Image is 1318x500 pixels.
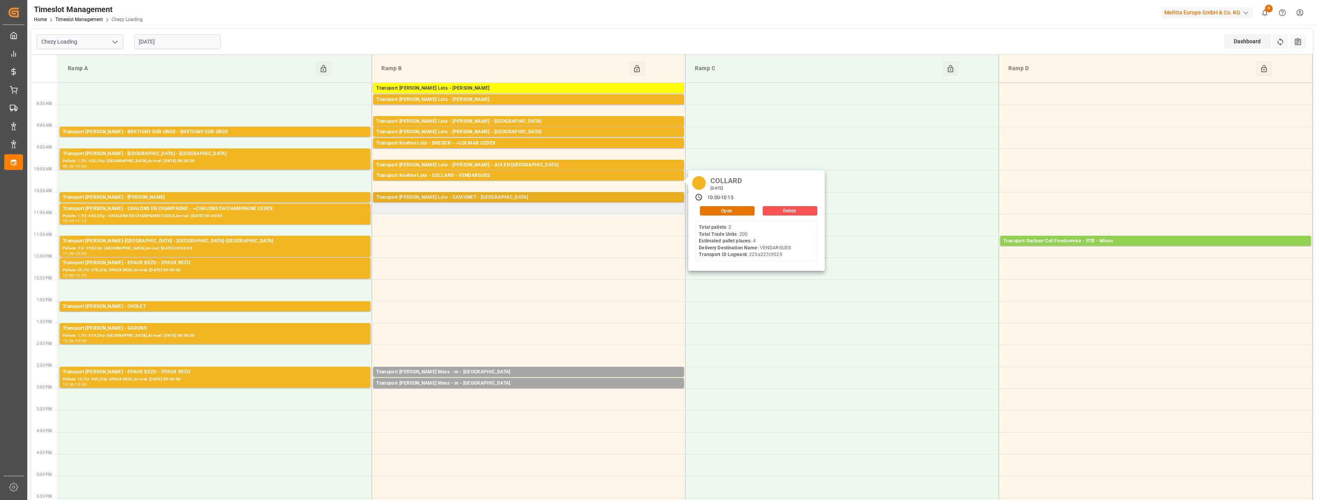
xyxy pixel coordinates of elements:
[376,140,681,147] div: Transport Kuehne Lots - BREGER - ~COLMAR CEDEX
[1265,5,1273,12] span: 6
[376,380,681,387] div: Transport [PERSON_NAME] Mess - m - [GEOGRAPHIC_DATA]
[75,274,87,277] div: 12:30
[63,259,367,267] div: Transport [PERSON_NAME] - EPAUX BEZU - EPAUX BEZU
[65,61,315,76] div: Ramp A
[376,180,681,186] div: Pallets: 2,TU: 200,City: [GEOGRAPHIC_DATA],Arrival: [DATE] 00:00:00
[707,194,720,201] div: 10:00
[378,61,629,76] div: Ramp B
[63,136,367,143] div: Pallets: ,TU: 48,City: [GEOGRAPHIC_DATA],Arrival: [DATE] 00:00:00
[699,252,747,257] b: Transport ID Logward
[376,125,681,132] div: Pallets: ,TU: 108,City: [GEOGRAPHIC_DATA],Arrival: [DATE] 00:00:00
[63,325,367,332] div: Transport [PERSON_NAME] - GARONS
[1161,7,1253,18] div: Melitta Europa GmbH & Co. KG
[376,201,681,208] div: Pallets: 7,TU: 96,City: [GEOGRAPHIC_DATA],Arrival: [DATE] 00:00:00
[1161,5,1256,20] button: Melitta Europa GmbH & Co. KG
[37,341,52,346] span: 2:00 PM
[376,96,681,104] div: Transport [PERSON_NAME] Lots - [PERSON_NAME]
[699,224,791,258] div: : 2 : 200 : 4 : VENDARGUES : 223a227c9525
[63,164,74,168] div: 09:30
[1003,237,1308,245] div: Transport Dachser Cof Foodservice - STB - Mions
[63,267,367,274] div: Pallets: 20,TU: 278,City: EPAUX BEZU,Arrival: [DATE] 00:00:00
[720,194,721,201] div: -
[34,4,143,15] div: Timeslot Management
[63,332,367,339] div: Pallets: 1,TU: 514,City: [GEOGRAPHIC_DATA],Arrival: [DATE] 00:00:00
[376,92,681,99] div: Pallets: 2,TU: 1006,City: [GEOGRAPHIC_DATA],Arrival: [DATE] 00:00:00
[376,104,681,110] div: Pallets: 7,TU: 640,City: CARQUEFOU,Arrival: [DATE] 00:00:00
[699,231,737,237] b: Total Trade Units
[37,429,52,433] span: 4:00 PM
[74,274,75,277] div: -
[63,213,367,219] div: Pallets: 1,TU: 640,City: ~CHALONS EN CHAMPAGNE CEDEX,Arrival: [DATE] 00:00:00
[37,385,52,389] span: 3:00 PM
[63,376,367,383] div: Pallets: 13,TU: 945,City: EPAUX BEZU,Arrival: [DATE] 00:00:00
[34,210,52,215] span: 11:00 AM
[37,494,52,498] span: 5:30 PM
[699,238,750,244] b: Estimated pallet places
[1256,4,1274,21] button: show 6 new notifications
[1005,61,1256,76] div: Ramp D
[376,128,681,136] div: Transport [PERSON_NAME] Lots - [PERSON_NAME] - [GEOGRAPHIC_DATA]
[63,274,74,277] div: 12:00
[74,219,75,223] div: -
[376,194,681,201] div: Transport [PERSON_NAME] Lots - GAVIGNET - [GEOGRAPHIC_DATA]
[692,61,942,76] div: Ramp C
[34,189,52,193] span: 10:30 AM
[376,376,681,383] div: Pallets: ,TU: 107,City: [GEOGRAPHIC_DATA],Arrival: [DATE] 00:00:00
[708,186,745,191] div: [DATE]
[55,17,103,22] a: Timeslot Management
[376,136,681,143] div: Pallets: 3,TU: 128,City: [GEOGRAPHIC_DATA],Arrival: [DATE] 00:00:00
[63,311,367,317] div: Pallets: ,TU: 64,City: [GEOGRAPHIC_DATA],Arrival: [DATE] 00:00:00
[34,276,52,280] span: 12:30 PM
[700,206,755,216] button: Open
[708,174,745,186] div: COLLARD
[63,205,367,213] div: Transport [PERSON_NAME] - CHALONS EN CHAMPAGNE - ~CHALONS EN CHAMPAGNE CEDEX
[37,451,52,455] span: 4:30 PM
[763,206,817,216] button: Delete
[1274,4,1291,21] button: Help Center
[699,224,726,230] b: Total pallets
[63,150,367,158] div: Transport [PERSON_NAME] - [GEOGRAPHIC_DATA] - [GEOGRAPHIC_DATA]
[63,237,367,245] div: Transport [PERSON_NAME]-[GEOGRAPHIC_DATA] - [GEOGRAPHIC_DATA]-[GEOGRAPHIC_DATA]
[63,368,367,376] div: Transport [PERSON_NAME] - EPAUX BEZU - EPAUX BEZU
[37,363,52,367] span: 2:30 PM
[37,320,52,324] span: 1:30 PM
[34,232,52,237] span: 11:30 AM
[63,158,367,164] div: Pallets: 1,TU: 432,City: [GEOGRAPHIC_DATA],Arrival: [DATE] 00:00:00
[699,245,757,251] b: Delivery Destination Name
[37,123,52,127] span: 9:00 AM
[1224,34,1271,49] div: Dashboard
[376,387,681,394] div: Pallets: ,TU: 86,City: [GEOGRAPHIC_DATA],Arrival: [DATE] 00:00:00
[376,368,681,376] div: Transport [PERSON_NAME] Mess - m - [GEOGRAPHIC_DATA]
[37,101,52,106] span: 8:30 AM
[63,219,74,223] div: 10:45
[63,303,367,311] div: Transport [PERSON_NAME] - CHOLET
[75,252,87,255] div: 12:00
[109,36,120,48] button: open menu
[74,339,75,343] div: -
[1003,245,1308,252] div: Pallets: 32,TU: ,City: [GEOGRAPHIC_DATA],Arrival: [DATE] 00:00:00
[75,219,87,223] div: 11:15
[63,339,74,343] div: 13:30
[63,383,74,386] div: 14:30
[63,201,367,208] div: Pallets: ,TU: 100,City: RECY,Arrival: [DATE] 00:00:00
[34,17,47,22] a: Home
[37,34,123,49] input: Type to search/select
[376,147,681,154] div: Pallets: 4,TU: 291,City: ~COLMAR CEDEX,Arrival: [DATE] 00:00:00
[63,245,367,252] div: Pallets: ,TU: 150,City: [GEOGRAPHIC_DATA],Arrival: [DATE] 00:00:00
[37,407,52,411] span: 3:30 PM
[63,128,367,136] div: Transport [PERSON_NAME] - BRETIGNY SUR ORGE - BRETIGNY SUR ORGE
[63,252,74,255] div: 11:30
[34,254,52,258] span: 12:00 PM
[721,194,733,201] div: 10:15
[376,118,681,125] div: Transport [PERSON_NAME] Lots - [PERSON_NAME] - [GEOGRAPHIC_DATA]
[75,164,87,168] div: 10:00
[75,383,87,386] div: 15:00
[37,472,52,477] span: 5:00 PM
[34,167,52,171] span: 10:00 AM
[74,164,75,168] div: -
[376,85,681,92] div: Transport [PERSON_NAME] Lots - [PERSON_NAME]
[134,34,221,49] input: DD-MM-YYYY
[75,339,87,343] div: 14:00
[74,383,75,386] div: -
[376,172,681,180] div: Transport Kuehne Lots - COLLARD - VENDARGUES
